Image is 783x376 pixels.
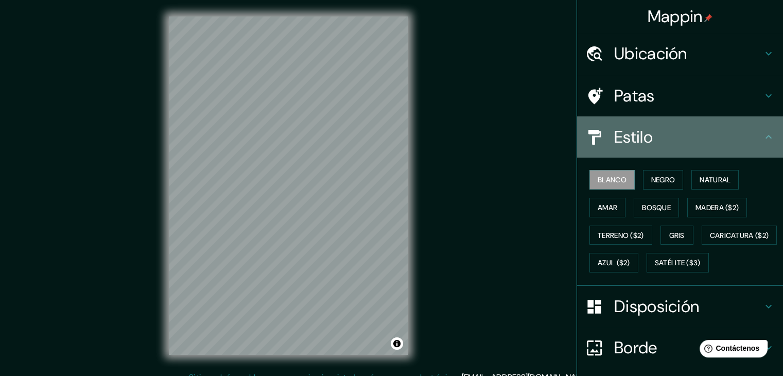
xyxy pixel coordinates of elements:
[710,231,769,240] font: Caricatura ($2)
[589,226,652,245] button: Terreno ($2)
[660,226,693,245] button: Gris
[577,75,783,116] div: Patas
[577,33,783,74] div: Ubicación
[702,226,777,245] button: Caricatura ($2)
[577,327,783,368] div: Borde
[687,198,747,217] button: Madera ($2)
[598,231,644,240] font: Terreno ($2)
[589,253,638,272] button: Azul ($2)
[614,126,653,148] font: Estilo
[695,203,739,212] font: Madera ($2)
[704,14,712,22] img: pin-icon.png
[589,170,635,190] button: Blanco
[391,337,403,350] button: Activar o desactivar atribución
[647,253,709,272] button: Satélite ($3)
[589,198,625,217] button: Amar
[614,296,699,317] font: Disposición
[642,203,671,212] font: Bosque
[669,231,685,240] font: Gris
[614,337,657,358] font: Borde
[648,6,703,27] font: Mappin
[614,85,655,107] font: Patas
[598,259,630,268] font: Azul ($2)
[634,198,679,217] button: Bosque
[598,203,617,212] font: Amar
[700,175,730,184] font: Natural
[655,259,701,268] font: Satélite ($3)
[691,170,739,190] button: Natural
[169,16,408,355] canvas: Mapa
[577,116,783,158] div: Estilo
[598,175,627,184] font: Blanco
[577,286,783,327] div: Disposición
[614,43,687,64] font: Ubicación
[691,336,772,365] iframe: Lanzador de widgets de ayuda
[651,175,675,184] font: Negro
[643,170,684,190] button: Negro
